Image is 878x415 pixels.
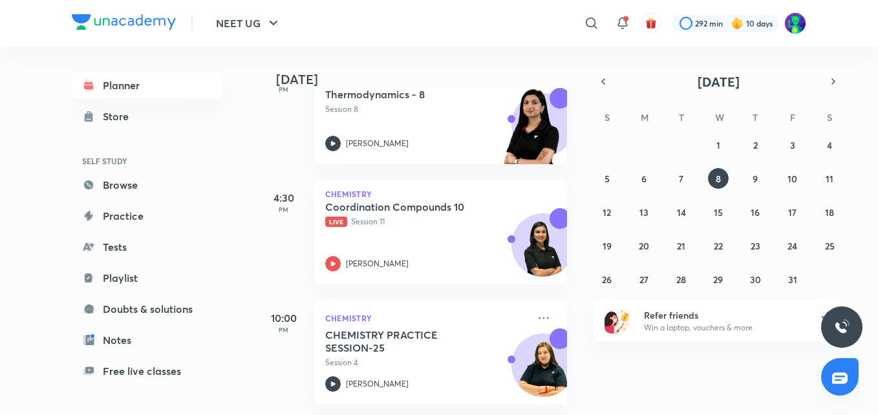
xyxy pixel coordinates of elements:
[825,206,834,218] abbr: October 18, 2025
[72,203,222,229] a: Practice
[258,206,310,213] p: PM
[641,173,647,185] abbr: October 6, 2025
[644,322,803,334] p: Win a laptop, vouchers & more
[784,12,806,34] img: Kaushiki Srivastava
[782,134,803,155] button: October 3, 2025
[788,206,797,218] abbr: October 17, 2025
[325,357,528,368] p: Session 4
[708,235,729,256] button: October 22, 2025
[258,326,310,334] p: PM
[597,235,617,256] button: October 19, 2025
[72,72,222,98] a: Planner
[787,173,797,185] abbr: October 10, 2025
[639,273,648,286] abbr: October 27, 2025
[708,134,729,155] button: October 1, 2025
[208,10,289,36] button: NEET UG
[72,14,176,33] a: Company Logo
[72,265,222,291] a: Playlist
[103,109,136,124] div: Store
[751,240,760,252] abbr: October 23, 2025
[72,358,222,384] a: Free live classes
[679,173,683,185] abbr: October 7, 2025
[325,190,557,198] p: Chemistry
[819,168,840,189] button: October 11, 2025
[72,103,222,129] a: Store
[708,168,729,189] button: October 8, 2025
[708,202,729,222] button: October 15, 2025
[325,200,486,213] h5: Coordination Compounds 10
[325,310,528,326] p: Chemistry
[644,308,803,322] h6: Refer friends
[714,240,723,252] abbr: October 22, 2025
[72,172,222,198] a: Browse
[605,111,610,123] abbr: Sunday
[276,72,580,87] h4: [DATE]
[753,173,758,185] abbr: October 9, 2025
[745,134,766,155] button: October 2, 2025
[346,258,409,270] p: [PERSON_NAME]
[714,206,723,218] abbr: October 15, 2025
[258,310,310,326] h5: 10:00
[745,168,766,189] button: October 9, 2025
[790,139,795,151] abbr: October 3, 2025
[325,216,528,228] p: Session 11
[825,240,835,252] abbr: October 25, 2025
[72,150,222,172] h6: SELF STUDY
[603,240,612,252] abbr: October 19, 2025
[731,17,744,30] img: streak
[782,235,803,256] button: October 24, 2025
[634,202,654,222] button: October 13, 2025
[258,85,310,93] p: PM
[346,378,409,390] p: [PERSON_NAME]
[72,296,222,322] a: Doubts & solutions
[325,328,486,354] h5: CHEMISTRY PRACTICE SESSION-25
[72,234,222,260] a: Tests
[512,341,574,403] img: Avatar
[745,202,766,222] button: October 16, 2025
[827,111,832,123] abbr: Saturday
[634,269,654,290] button: October 27, 2025
[745,235,766,256] button: October 23, 2025
[671,202,692,222] button: October 14, 2025
[605,308,630,334] img: referral
[671,235,692,256] button: October 21, 2025
[819,202,840,222] button: October 18, 2025
[716,139,720,151] abbr: October 1, 2025
[671,269,692,290] button: October 28, 2025
[790,111,795,123] abbr: Friday
[677,240,685,252] abbr: October 21, 2025
[782,269,803,290] button: October 31, 2025
[346,138,409,149] p: [PERSON_NAME]
[677,206,686,218] abbr: October 14, 2025
[602,273,612,286] abbr: October 26, 2025
[597,269,617,290] button: October 26, 2025
[634,235,654,256] button: October 20, 2025
[819,134,840,155] button: October 4, 2025
[597,202,617,222] button: October 12, 2025
[512,220,574,282] img: Avatar
[782,168,803,189] button: October 10, 2025
[597,168,617,189] button: October 5, 2025
[679,111,684,123] abbr: Tuesday
[72,14,176,30] img: Company Logo
[258,190,310,206] h5: 4:30
[782,202,803,222] button: October 17, 2025
[819,235,840,256] button: October 25, 2025
[713,273,723,286] abbr: October 29, 2025
[639,206,648,218] abbr: October 13, 2025
[645,17,657,29] img: avatar
[496,88,567,177] img: unacademy
[753,139,758,151] abbr: October 2, 2025
[325,103,528,115] p: Session 8
[716,173,721,185] abbr: October 8, 2025
[612,72,824,90] button: [DATE]
[826,173,833,185] abbr: October 11, 2025
[698,73,740,90] span: [DATE]
[753,111,758,123] abbr: Thursday
[708,269,729,290] button: October 29, 2025
[671,168,692,189] button: October 7, 2025
[827,139,832,151] abbr: October 4, 2025
[676,273,686,286] abbr: October 28, 2025
[834,319,850,335] img: ttu
[639,240,649,252] abbr: October 20, 2025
